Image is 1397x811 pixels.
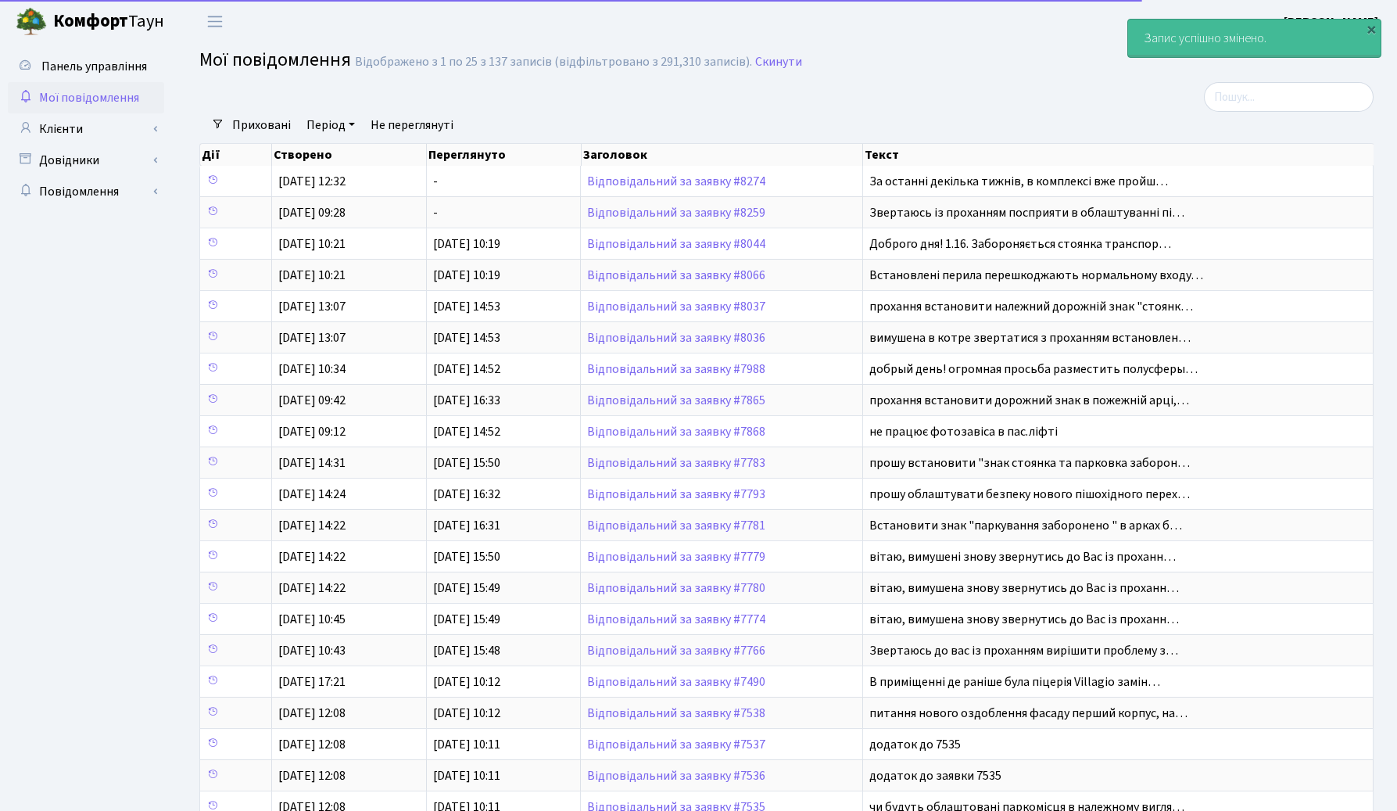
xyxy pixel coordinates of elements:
[869,517,1182,534] span: Встановити знак "паркування заборонено " в арках б…
[587,361,765,378] a: Відповідальний за заявку #7988
[433,580,500,597] span: [DATE] 15:49
[869,642,1178,659] span: Звертаюсь до вас із проханням вирішити проблему з…
[433,204,438,221] span: -
[278,329,346,346] span: [DATE] 13:07
[8,51,164,82] a: Панель управління
[355,55,752,70] div: Відображено з 1 по 25 з 137 записів (відфільтровано з 291,310 записів).
[433,235,500,253] span: [DATE] 10:19
[1204,82,1374,112] input: Пошук...
[869,548,1176,565] span: вітаю, вимушені знову звернутись до Вас із проханн…
[278,517,346,534] span: [DATE] 14:22
[278,767,346,784] span: [DATE] 12:08
[587,642,765,659] a: Відповідальний за заявку #7766
[53,9,128,34] b: Комфорт
[587,548,765,565] a: Відповідальний за заявку #7779
[1284,13,1378,31] b: [PERSON_NAME]
[39,89,139,106] span: Мої повідомлення
[433,267,500,284] span: [DATE] 10:19
[433,454,500,472] span: [DATE] 15:50
[272,144,427,166] th: Створено
[278,298,346,315] span: [DATE] 13:07
[869,673,1160,691] span: В приміщенні де раніше була піцерія Villagio замін…
[869,361,1198,378] span: добрый день! огромная просьба разместить полусферы…
[869,267,1203,284] span: Встановлені перила перешкоджають нормальному входу…
[1128,20,1381,57] div: Запис успішно змінено.
[587,611,765,628] a: Відповідальний за заявку #7774
[278,642,346,659] span: [DATE] 10:43
[587,423,765,440] a: Відповідальний за заявку #7868
[8,82,164,113] a: Мої повідомлення
[869,767,1001,784] span: додаток до заявки 7535
[8,145,164,176] a: Довідники
[433,611,500,628] span: [DATE] 15:49
[433,329,500,346] span: [DATE] 14:53
[427,144,582,166] th: Переглянуто
[869,705,1187,722] span: питання нового оздоблення фасаду перший корпус, на…
[278,705,346,722] span: [DATE] 12:08
[869,298,1193,315] span: прохання встановити належний дорожній знак "стоянк…
[41,58,147,75] span: Панель управління
[433,642,500,659] span: [DATE] 15:48
[587,267,765,284] a: Відповідальний за заявку #8066
[278,235,346,253] span: [DATE] 10:21
[278,548,346,565] span: [DATE] 14:22
[195,9,235,34] button: Переключити навігацію
[433,173,438,190] span: -
[587,329,765,346] a: Відповідальний за заявку #8036
[1363,21,1379,37] div: ×
[869,611,1179,628] span: вітаю, вимушена знову звернутись до Вас із проханн…
[587,517,765,534] a: Відповідальний за заявку #7781
[8,113,164,145] a: Клієнти
[278,361,346,378] span: [DATE] 10:34
[199,46,351,74] span: Мої повідомлення
[433,517,500,534] span: [DATE] 16:31
[433,705,500,722] span: [DATE] 10:12
[433,298,500,315] span: [DATE] 14:53
[278,736,346,753] span: [DATE] 12:08
[869,235,1171,253] span: Доброго дня! 1.16. Забороняється стоянка транспор…
[869,454,1190,472] span: прошу встановити "знак стоянка та парковка заборон…
[226,112,297,138] a: Приховані
[278,580,346,597] span: [DATE] 14:22
[433,361,500,378] span: [DATE] 14:52
[587,173,765,190] a: Відповідальний за заявку #8274
[433,486,500,503] span: [DATE] 16:32
[869,423,1058,440] span: не працює фотозавіса в пас.ліфті
[587,673,765,691] a: Відповідальний за заявку #7490
[587,454,765,472] a: Відповідальний за заявку #7783
[869,392,1189,409] span: прохання встановити дорожний знак в пожежній арці,…
[300,112,361,138] a: Період
[433,736,500,753] span: [DATE] 10:11
[587,392,765,409] a: Відповідальний за заявку #7865
[582,144,864,166] th: Заголовок
[755,55,802,70] a: Скинути
[869,736,961,753] span: додаток до 7535
[587,767,765,784] a: Відповідальний за заявку #7536
[869,204,1184,221] span: Звертаюсь із проханням посприяти в облаштуванні пі…
[278,673,346,691] span: [DATE] 17:21
[278,204,346,221] span: [DATE] 09:28
[16,6,47,38] img: logo.png
[278,611,346,628] span: [DATE] 10:45
[433,423,500,440] span: [DATE] 14:52
[863,144,1374,166] th: Текст
[278,486,346,503] span: [DATE] 14:24
[200,144,272,166] th: Дії
[587,486,765,503] a: Відповідальний за заявку #7793
[587,705,765,722] a: Відповідальний за заявку #7538
[433,673,500,691] span: [DATE] 10:12
[433,548,500,565] span: [DATE] 15:50
[278,173,346,190] span: [DATE] 12:32
[587,235,765,253] a: Відповідальний за заявку #8044
[587,580,765,597] a: Відповідальний за заявку #7780
[278,454,346,472] span: [DATE] 14:31
[1284,13,1378,31] a: [PERSON_NAME]
[278,423,346,440] span: [DATE] 09:12
[587,298,765,315] a: Відповідальний за заявку #8037
[869,580,1179,597] span: вітаю, вимушена знову звернутись до Вас із проханн…
[587,736,765,753] a: Відповідальний за заявку #7537
[433,767,500,784] span: [DATE] 10:11
[869,173,1168,190] span: За останні декілька тижнів, в комплексі вже пройш…
[587,204,765,221] a: Відповідальний за заявку #8259
[869,329,1191,346] span: вимушена в котре звертатися з проханням встановлен…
